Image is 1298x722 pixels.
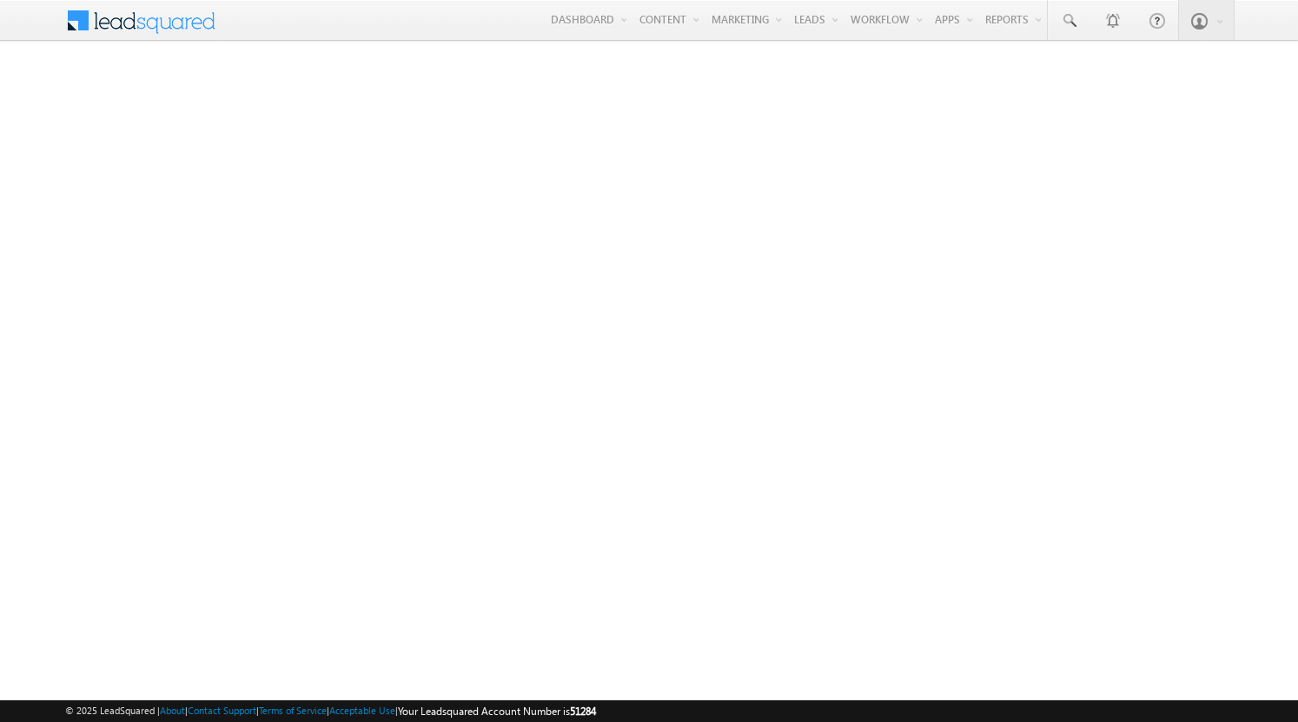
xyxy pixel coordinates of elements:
a: Acceptable Use [329,705,395,716]
span: 51284 [570,705,596,718]
a: Terms of Service [259,705,327,716]
a: About [160,705,185,716]
span: © 2025 LeadSquared | | | | | [65,703,596,719]
a: Contact Support [188,705,256,716]
span: Your Leadsquared Account Number is [398,705,596,718]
